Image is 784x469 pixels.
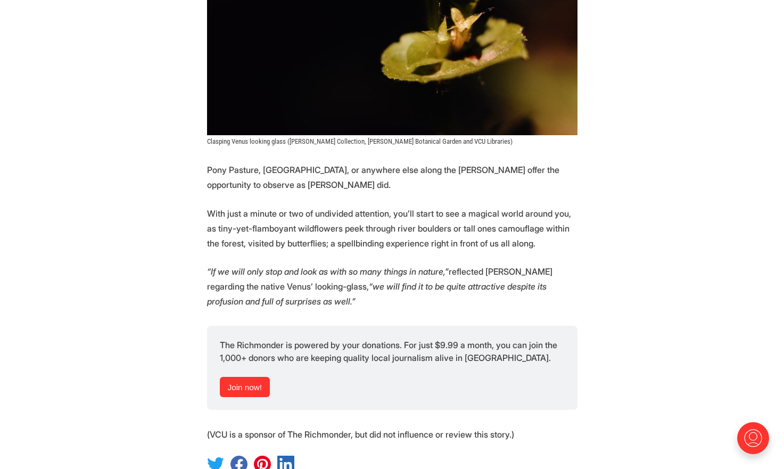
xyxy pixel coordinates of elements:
span: The Richmonder is powered by your donations. For just $9.99 a month, you can join the 1,000+ dono... [220,340,559,363]
p: Pony Pasture, [GEOGRAPHIC_DATA], or anywhere else along the [PERSON_NAME] offer the opportunity t... [207,162,577,192]
span: Clasping Venus looking glass ([PERSON_NAME] Collection, [PERSON_NAME] Botanical Garden and VCU Li... [207,137,513,145]
p: reflected [PERSON_NAME] regarding the native Venus’ looking-glass, [207,264,577,309]
em: “we will find it to be quite attractive despite its profusion and full of surprises as well.” [207,281,547,307]
p: With just a minute or two of undivided attention, you’ll start to see a magical world around you,... [207,206,577,251]
p: (VCU is a sponsor of The Richmonder, but did not influence or review this story.) [207,427,577,442]
a: Join now! [220,377,270,397]
em: “If we will only stop and look as with so many things in nature,” [207,266,449,277]
iframe: portal-trigger [728,417,784,469]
